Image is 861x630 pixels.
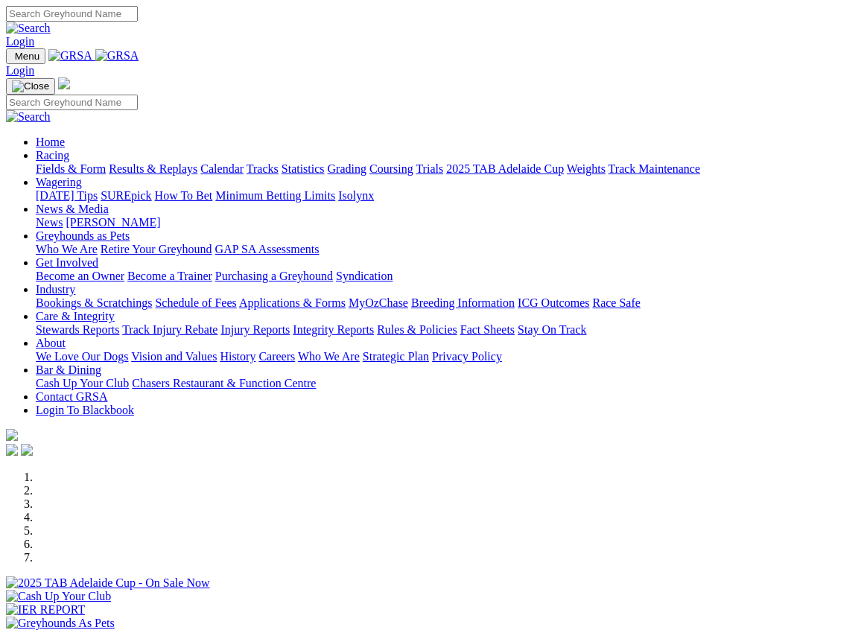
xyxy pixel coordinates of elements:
a: History [220,350,255,363]
img: logo-grsa-white.png [58,77,70,89]
a: Grading [328,162,366,175]
a: Fact Sheets [460,323,515,336]
a: Track Maintenance [609,162,700,175]
img: GRSA [95,49,139,63]
div: Racing [36,162,855,176]
a: GAP SA Assessments [215,243,320,255]
a: 2025 TAB Adelaide Cup [446,162,564,175]
img: GRSA [48,49,92,63]
img: Cash Up Your Club [6,590,111,603]
a: Tracks [247,162,279,175]
a: Track Injury Rebate [122,323,217,336]
a: Isolynx [338,189,374,202]
a: We Love Our Dogs [36,350,128,363]
a: Vision and Values [131,350,217,363]
img: 2025 TAB Adelaide Cup - On Sale Now [6,576,210,590]
a: Purchasing a Greyhound [215,270,333,282]
a: Care & Integrity [36,310,115,322]
a: Home [36,136,65,148]
a: About [36,337,66,349]
a: Trials [416,162,443,175]
a: Bookings & Scratchings [36,296,152,309]
div: News & Media [36,216,855,229]
input: Search [6,6,138,22]
a: News [36,216,63,229]
a: Privacy Policy [432,350,502,363]
a: Calendar [200,162,244,175]
a: Racing [36,149,69,162]
a: Wagering [36,176,82,188]
a: Chasers Restaurant & Function Centre [132,377,316,389]
input: Search [6,95,138,110]
a: Fields & Form [36,162,106,175]
a: Strategic Plan [363,350,429,363]
a: Login [6,64,34,77]
a: SUREpick [101,189,151,202]
a: Stay On Track [518,323,586,336]
a: Become an Owner [36,270,124,282]
a: Applications & Forms [239,296,346,309]
a: [PERSON_NAME] [66,216,160,229]
a: Login [6,35,34,48]
a: MyOzChase [349,296,408,309]
a: Breeding Information [411,296,515,309]
a: Minimum Betting Limits [215,189,335,202]
a: Injury Reports [220,323,290,336]
div: Wagering [36,189,855,203]
a: Login To Blackbook [36,404,134,416]
img: Search [6,110,51,124]
a: Stewards Reports [36,323,119,336]
a: Cash Up Your Club [36,377,129,389]
div: Greyhounds as Pets [36,243,855,256]
a: ICG Outcomes [518,296,589,309]
a: Weights [567,162,606,175]
a: Syndication [336,270,393,282]
a: Industry [36,283,75,296]
img: logo-grsa-white.png [6,429,18,441]
img: twitter.svg [21,444,33,456]
a: Become a Trainer [127,270,212,282]
img: Search [6,22,51,35]
div: Bar & Dining [36,377,855,390]
div: Industry [36,296,855,310]
a: Statistics [282,162,325,175]
a: Who We Are [298,350,360,363]
span: Menu [15,51,39,62]
button: Toggle navigation [6,78,55,95]
a: Coursing [369,162,413,175]
div: About [36,350,855,363]
img: Close [12,80,49,92]
a: Integrity Reports [293,323,374,336]
img: facebook.svg [6,444,18,456]
img: IER REPORT [6,603,85,617]
a: [DATE] Tips [36,189,98,202]
a: Results & Replays [109,162,197,175]
a: Greyhounds as Pets [36,229,130,242]
div: Get Involved [36,270,855,283]
a: Retire Your Greyhound [101,243,212,255]
a: Contact GRSA [36,390,107,403]
button: Toggle navigation [6,48,45,64]
a: Careers [258,350,295,363]
a: Bar & Dining [36,363,101,376]
a: News & Media [36,203,109,215]
div: Care & Integrity [36,323,855,337]
a: Rules & Policies [377,323,457,336]
a: Race Safe [592,296,640,309]
a: How To Bet [155,189,213,202]
a: Who We Are [36,243,98,255]
a: Get Involved [36,256,98,269]
a: Schedule of Fees [155,296,236,309]
img: Greyhounds As Pets [6,617,115,630]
